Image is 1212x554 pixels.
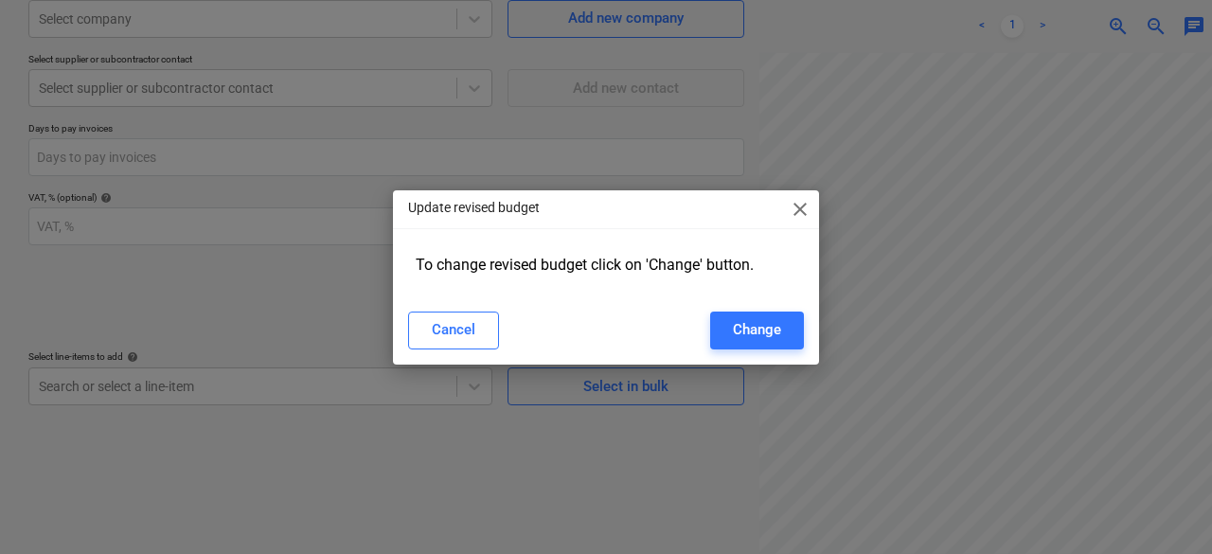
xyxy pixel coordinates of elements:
button: Change [710,312,804,349]
p: Update revised budget [408,198,540,218]
span: close [789,198,811,221]
div: Change [733,317,781,342]
div: To change revised budget click on 'Change' button. [408,248,804,281]
button: Cancel [408,312,499,349]
div: Cancel [432,317,475,342]
iframe: Chat Widget [1117,463,1212,554]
